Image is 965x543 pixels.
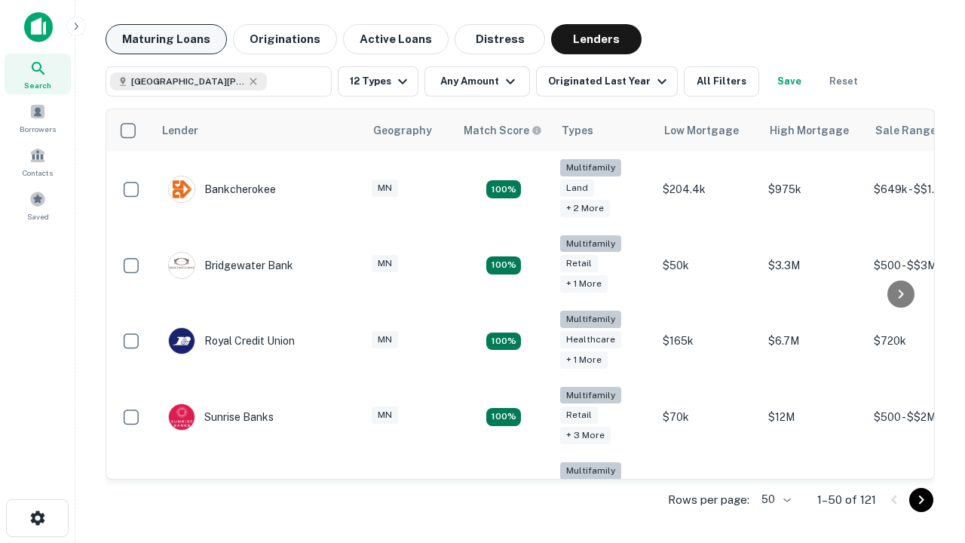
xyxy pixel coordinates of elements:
[233,24,337,54] button: Originations
[560,331,621,348] div: Healthcare
[486,256,521,275] div: Matching Properties: 22, hasApolloMatch: undefined
[455,109,553,152] th: Capitalize uses an advanced AI algorithm to match your search with the best lender. The match sco...
[668,491,749,509] p: Rows per page:
[168,176,276,203] div: Bankcherokee
[372,331,398,348] div: MN
[5,141,71,182] a: Contacts
[761,303,866,379] td: $6.7M
[106,24,227,54] button: Maturing Loans
[486,408,521,426] div: Matching Properties: 31, hasApolloMatch: undefined
[684,66,759,97] button: All Filters
[562,121,593,140] div: Types
[560,200,610,217] div: + 2 more
[655,455,761,531] td: $150k
[770,121,849,140] div: High Mortgage
[560,462,621,480] div: Multifamily
[560,159,621,176] div: Multifamily
[560,255,598,272] div: Retail
[761,379,866,456] td: $12M
[27,210,49,222] span: Saved
[553,109,655,152] th: Types
[372,179,398,197] div: MN
[5,97,71,138] a: Borrowers
[372,255,398,272] div: MN
[169,328,195,354] img: picture
[364,109,455,152] th: Geography
[761,152,866,228] td: $975k
[664,121,739,140] div: Low Mortgage
[551,24,642,54] button: Lenders
[761,109,866,152] th: High Mortgage
[169,253,195,278] img: picture
[168,252,293,279] div: Bridgewater Bank
[560,235,621,253] div: Multifamily
[338,66,418,97] button: 12 Types
[817,491,876,509] p: 1–50 of 121
[655,109,761,152] th: Low Mortgage
[755,489,793,511] div: 50
[560,179,594,197] div: Land
[765,66,813,97] button: Save your search to get updates of matches that match your search criteria.
[20,123,56,135] span: Borrowers
[560,427,611,444] div: + 3 more
[486,333,521,351] div: Matching Properties: 18, hasApolloMatch: undefined
[655,228,761,304] td: $50k
[486,180,521,198] div: Matching Properties: 19, hasApolloMatch: undefined
[890,374,965,446] iframe: Chat Widget
[24,12,53,42] img: capitalize-icon.png
[761,228,866,304] td: $3.3M
[655,303,761,379] td: $165k
[536,66,678,97] button: Originated Last Year
[343,24,449,54] button: Active Loans
[655,379,761,456] td: $70k
[24,79,51,91] span: Search
[169,176,195,202] img: picture
[875,121,936,140] div: Sale Range
[424,66,530,97] button: Any Amount
[761,455,866,531] td: $1.3M
[464,122,539,139] h6: Match Score
[168,327,295,354] div: Royal Credit Union
[372,406,398,424] div: MN
[169,404,195,430] img: picture
[168,403,274,431] div: Sunrise Banks
[373,121,432,140] div: Geography
[819,66,868,97] button: Reset
[655,152,761,228] td: $204.4k
[131,75,244,88] span: [GEOGRAPHIC_DATA][PERSON_NAME], [GEOGRAPHIC_DATA], [GEOGRAPHIC_DATA]
[162,121,198,140] div: Lender
[455,24,545,54] button: Distress
[5,54,71,94] a: Search
[464,122,542,139] div: Capitalize uses an advanced AI algorithm to match your search with the best lender. The match sco...
[560,275,608,293] div: + 1 more
[548,72,671,90] div: Originated Last Year
[560,387,621,404] div: Multifamily
[909,488,933,512] button: Go to next page
[560,406,598,424] div: Retail
[23,167,53,179] span: Contacts
[560,351,608,369] div: + 1 more
[153,109,364,152] th: Lender
[5,185,71,225] a: Saved
[560,311,621,328] div: Multifamily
